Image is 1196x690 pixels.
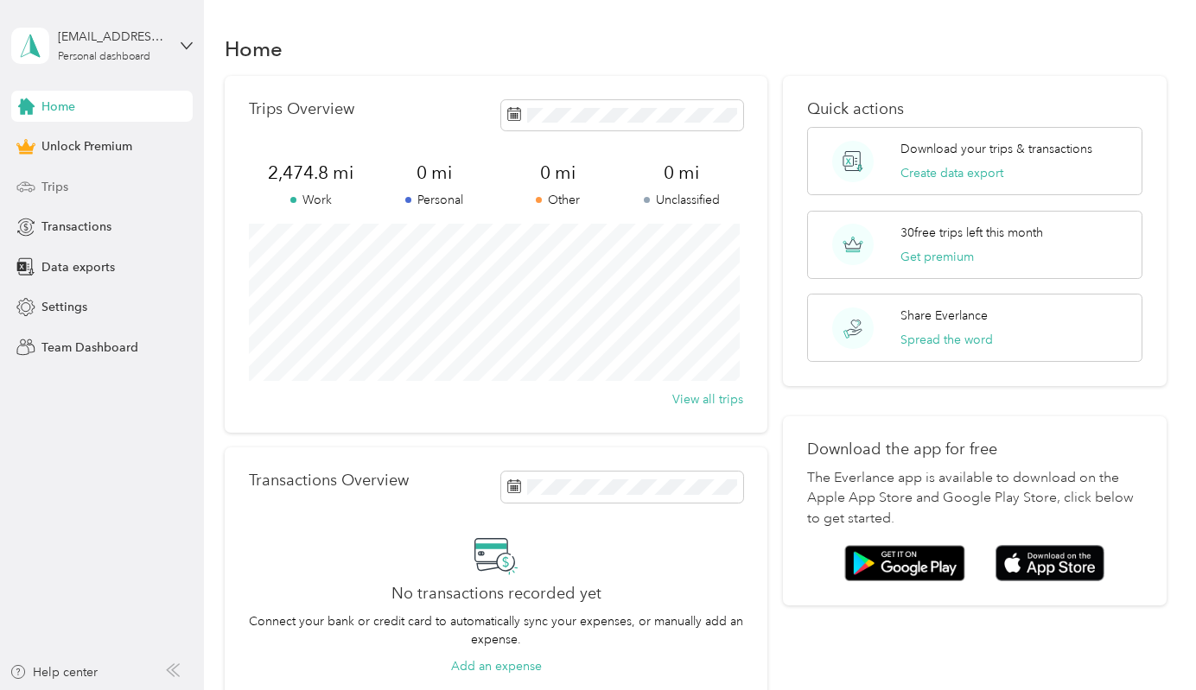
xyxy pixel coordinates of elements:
[1099,593,1196,690] iframe: Everlance-gr Chat Button Frame
[900,164,1003,182] button: Create data export
[620,191,743,209] p: Unclassified
[58,28,166,46] div: [EMAIL_ADDRESS][DOMAIN_NAME]
[41,137,132,155] span: Unlock Premium
[41,339,138,357] span: Team Dashboard
[372,191,496,209] p: Personal
[249,100,354,118] p: Trips Overview
[900,248,974,266] button: Get premium
[41,218,111,236] span: Transactions
[451,657,542,675] button: Add an expense
[900,307,988,325] p: Share Everlance
[496,191,620,209] p: Other
[807,440,1142,459] p: Download the app for free
[249,612,743,649] p: Connect your bank or credit card to automatically sync your expenses, or manually add an expense.
[996,545,1104,582] img: App store
[41,298,87,316] span: Settings
[58,52,150,62] div: Personal dashboard
[249,191,372,209] p: Work
[900,224,1043,242] p: 30 free trips left this month
[844,545,965,581] img: Google play
[672,390,743,408] button: View all trips
[807,100,1142,118] p: Quick actions
[372,161,496,185] span: 0 mi
[225,40,283,58] h1: Home
[620,161,743,185] span: 0 mi
[249,161,372,185] span: 2,474.8 mi
[10,663,98,681] button: Help center
[391,585,601,603] h2: No transactions recorded yet
[41,258,115,276] span: Data exports
[249,472,409,490] p: Transactions Overview
[807,468,1142,530] p: The Everlance app is available to download on the Apple App Store and Google Play Store, click be...
[41,98,75,116] span: Home
[900,331,993,349] button: Spread the word
[41,178,68,196] span: Trips
[496,161,620,185] span: 0 mi
[900,140,1092,158] p: Download your trips & transactions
